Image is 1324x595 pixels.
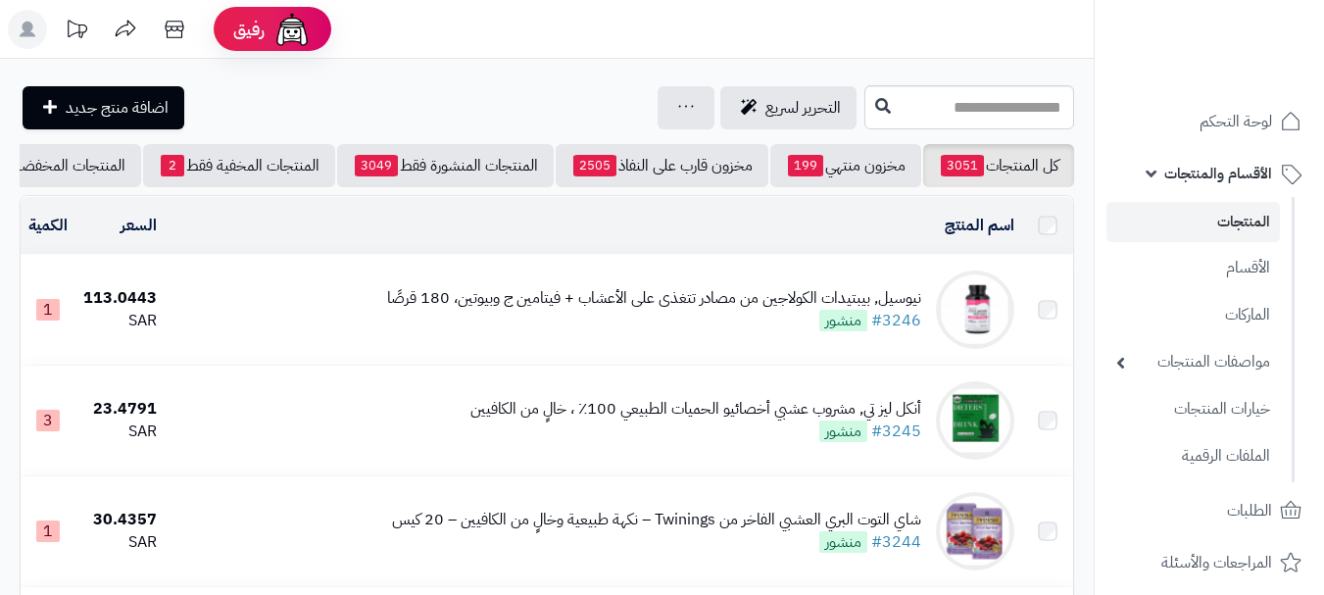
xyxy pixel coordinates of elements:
div: 23.4791 [83,398,157,421]
a: الطلبات [1106,487,1312,534]
img: أنكل ليز تي‏, مشروب عشبي أخصائيو الحميات الطبيعي 100٪ ، خالٍ من الكافيين [936,381,1014,460]
div: 113.0443 [83,287,157,310]
a: المنتجات المخفية فقط2 [143,144,335,187]
a: المنتجات [1106,202,1280,242]
div: SAR [83,421,157,443]
span: المراجعات والأسئلة [1161,549,1272,576]
div: SAR [83,310,157,332]
span: 2505 [573,155,616,176]
span: الأقسام والمنتجات [1164,160,1272,187]
img: شاي التوت البري العشبي الفاخر من Twinings – نكهة طبيعية وخالٍ من الكافيين – 20 كيس [936,492,1014,570]
a: اضافة منتج جديد [23,86,184,129]
span: منشور [819,421,867,442]
div: 30.4357 [83,509,157,531]
span: 199 [788,155,823,176]
a: #3244 [871,530,921,554]
a: التحرير لسريع [720,86,857,129]
a: مخزون منتهي199 [770,144,921,187]
span: لوحة التحكم [1200,108,1272,135]
a: السعر [121,214,157,237]
img: ai-face.png [272,10,312,49]
div: شاي التوت البري العشبي الفاخر من Twinings – نكهة طبيعية وخالٍ من الكافيين – 20 كيس [392,509,921,531]
a: لوحة التحكم [1106,98,1312,145]
a: مواصفات المنتجات [1106,341,1280,383]
span: 1 [36,521,60,542]
span: منشور [819,531,867,553]
span: الطلبات [1227,497,1272,524]
a: الملفات الرقمية [1106,435,1280,477]
a: #3245 [871,420,921,443]
a: المراجعات والأسئلة [1106,539,1312,586]
span: 1 [36,299,60,321]
img: نيوسيل‏, بيبتيدات الكولاجين من مصادر تتغذى على الأعشاب + فيتامين ج وبيوتين، 180 قرصًا [936,271,1014,349]
span: 3 [36,410,60,431]
span: منشور [819,310,867,331]
a: تحديثات المنصة [52,10,101,54]
a: #3246 [871,309,921,332]
span: 3051 [941,155,984,176]
a: مخزون قارب على النفاذ2505 [556,144,768,187]
div: نيوسيل‏, بيبتيدات الكولاجين من مصادر تتغذى على الأعشاب + فيتامين ج وبيوتين، 180 قرصًا [387,287,921,310]
span: 2 [161,155,184,176]
a: خيارات المنتجات [1106,388,1280,430]
a: المنتجات المنشورة فقط3049 [337,144,554,187]
div: SAR [83,531,157,554]
a: الماركات [1106,294,1280,336]
a: الأقسام [1106,247,1280,289]
a: اسم المنتج [945,214,1014,237]
a: الكمية [28,214,68,237]
span: التحرير لسريع [765,96,841,120]
span: اضافة منتج جديد [66,96,169,120]
a: كل المنتجات3051 [923,144,1074,187]
div: أنكل ليز تي‏, مشروب عشبي أخصائيو الحميات الطبيعي 100٪ ، خالٍ من الكافيين [470,398,921,421]
span: 3049 [355,155,398,176]
span: رفيق [233,18,265,41]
